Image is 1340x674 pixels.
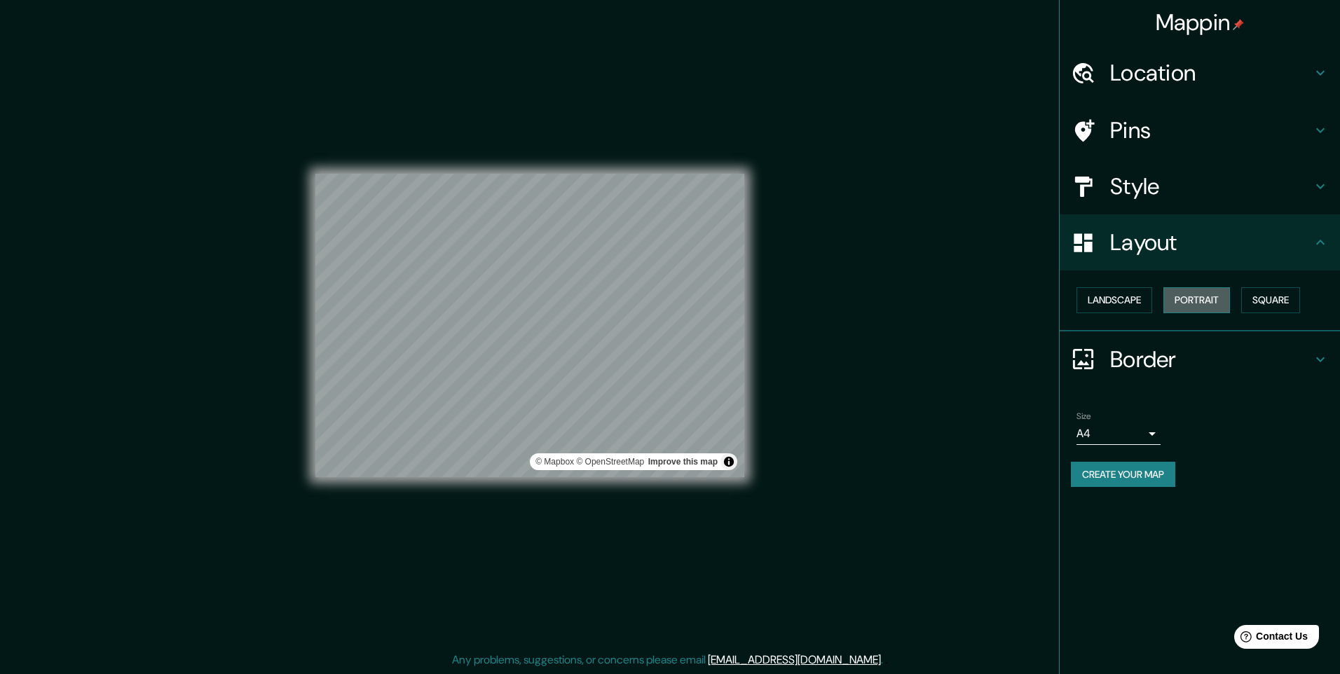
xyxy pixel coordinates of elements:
[1156,8,1245,36] h4: Mappin
[1076,287,1152,313] button: Landscape
[885,652,888,668] div: .
[315,174,744,477] canvas: Map
[576,457,644,467] a: OpenStreetMap
[452,652,883,668] p: Any problems, suggestions, or concerns please email .
[1071,462,1175,488] button: Create your map
[1163,287,1230,313] button: Portrait
[1233,19,1244,30] img: pin-icon.png
[1076,410,1091,422] label: Size
[648,457,718,467] a: Map feedback
[1241,287,1300,313] button: Square
[1060,214,1340,270] div: Layout
[1215,619,1325,659] iframe: Help widget launcher
[1060,102,1340,158] div: Pins
[535,457,574,467] a: Mapbox
[1110,59,1312,87] h4: Location
[1060,331,1340,387] div: Border
[1110,345,1312,373] h4: Border
[883,652,885,668] div: .
[1076,422,1161,445] div: A4
[1110,172,1312,200] h4: Style
[1060,158,1340,214] div: Style
[1110,116,1312,144] h4: Pins
[1060,45,1340,101] div: Location
[1110,228,1312,256] h4: Layout
[708,652,881,667] a: [EMAIL_ADDRESS][DOMAIN_NAME]
[720,453,737,470] button: Toggle attribution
